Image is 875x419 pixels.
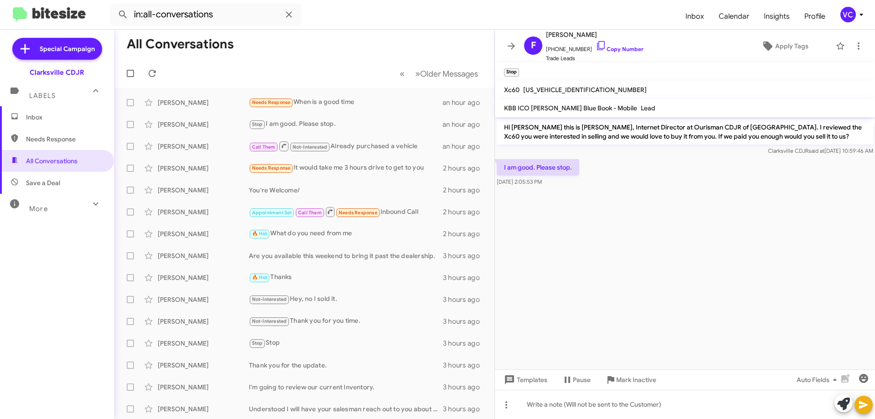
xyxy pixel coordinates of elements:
[757,3,797,30] a: Insights
[252,144,276,150] span: Call Them
[443,98,487,107] div: an hour ago
[443,207,487,217] div: 2 hours ago
[443,404,487,414] div: 3 hours ago
[29,205,48,213] span: More
[158,339,249,348] div: [PERSON_NAME]
[546,54,643,63] span: Trade Leads
[249,228,443,239] div: What do you need from me
[158,273,249,282] div: [PERSON_NAME]
[415,68,420,79] span: »
[497,178,542,185] span: [DATE] 2:05:53 PM
[252,165,291,171] span: Needs Response
[495,372,555,388] button: Templates
[443,317,487,326] div: 3 hours ago
[26,134,103,144] span: Needs Response
[504,104,637,112] span: KBB ICO [PERSON_NAME] Blue Book - Mobile
[158,164,249,173] div: [PERSON_NAME]
[443,229,487,238] div: 2 hours ago
[158,120,249,129] div: [PERSON_NAME]
[249,361,443,370] div: Thank you for the update.
[443,120,487,129] div: an hour ago
[410,64,484,83] button: Next
[249,272,443,283] div: Thanks
[158,229,249,238] div: [PERSON_NAME]
[252,318,287,324] span: Not-Interested
[252,274,268,280] span: 🔥 Hot
[678,3,711,30] a: Inbox
[523,86,647,94] span: [US_VEHICLE_IDENTIFICATION_NUMBER]
[573,372,591,388] span: Pause
[443,186,487,195] div: 2 hours ago
[158,98,249,107] div: [PERSON_NAME]
[249,119,443,129] div: I am good. Please stop.
[252,121,263,127] span: Stop
[158,251,249,260] div: [PERSON_NAME]
[12,38,102,60] a: Special Campaign
[26,178,60,187] span: Save a Deal
[443,295,487,304] div: 3 hours ago
[30,68,84,77] div: Clarksville CDJR
[158,295,249,304] div: [PERSON_NAME]
[768,147,873,154] span: Clarksville CDJR [DATE] 10:59:46 AM
[249,316,443,326] div: Thank you for you time.
[711,3,757,30] a: Calendar
[504,68,519,77] small: Stop
[400,68,405,79] span: «
[789,372,848,388] button: Auto Fields
[531,38,536,53] span: F
[840,7,856,22] div: VC
[497,159,579,176] p: I am good. Please stop.
[252,231,268,237] span: 🔥 Hot
[339,210,377,216] span: Needs Response
[249,404,443,414] div: Understood I will have your salesman reach out to you about the specials.
[249,251,443,260] div: Are you available this weekend to bring it past the dealership.
[26,113,103,122] span: Inbox
[395,64,484,83] nav: Page navigation example
[443,361,487,370] div: 3 hours ago
[249,383,443,392] div: I'm going to review our current Inventory.
[252,340,263,346] span: Stop
[158,404,249,414] div: [PERSON_NAME]
[546,40,643,54] span: [PHONE_NUMBER]
[420,69,478,79] span: Older Messages
[298,210,322,216] span: Call Them
[158,207,249,217] div: [PERSON_NAME]
[394,64,410,83] button: Previous
[29,92,56,100] span: Labels
[775,38,808,54] span: Apply Tags
[596,46,643,52] a: Copy Number
[555,372,598,388] button: Pause
[443,383,487,392] div: 3 hours ago
[598,372,664,388] button: Mark Inactive
[443,142,487,151] div: an hour ago
[808,147,824,154] span: said at
[443,273,487,282] div: 3 hours ago
[158,142,249,151] div: [PERSON_NAME]
[40,44,95,53] span: Special Campaign
[26,156,77,166] span: All Conversations
[110,4,302,26] input: Search
[249,294,443,305] div: Hey, no I sold it.
[504,86,520,94] span: Xc60
[797,372,840,388] span: Auto Fields
[443,339,487,348] div: 3 hours ago
[738,38,831,54] button: Apply Tags
[833,7,865,22] button: VC
[158,383,249,392] div: [PERSON_NAME]
[497,119,873,145] p: Hi [PERSON_NAME] this is [PERSON_NAME], Internet Director at Ourisman CDJR of [GEOGRAPHIC_DATA]. ...
[293,144,328,150] span: Not-Interested
[249,97,443,108] div: When is a good time
[443,251,487,260] div: 3 hours ago
[249,186,443,195] div: You're Welcome/
[158,361,249,370] div: [PERSON_NAME]
[249,338,443,348] div: Stop
[797,3,833,30] a: Profile
[252,296,287,302] span: Not-Interested
[249,206,443,217] div: Inbound Call
[546,29,643,40] span: [PERSON_NAME]
[502,372,547,388] span: Templates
